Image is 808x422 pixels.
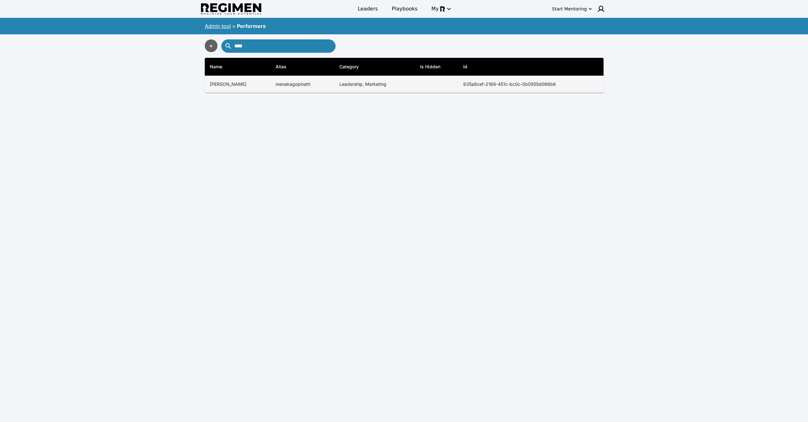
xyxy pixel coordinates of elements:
span: My [431,5,439,13]
button: Start Mentoring [551,4,593,14]
div: > [232,22,236,30]
a: Leaders [354,3,382,15]
button: + [205,39,217,52]
th: Id [458,58,604,76]
img: Regimen logo [201,3,261,15]
td: menakagopinath [270,76,334,93]
a: Admin tool [205,23,231,29]
span: Playbooks [392,5,417,13]
th: [PERSON_NAME] [205,76,271,93]
table: simple table [205,58,604,93]
span: Leaders [358,5,378,13]
th: Name [205,58,271,76]
a: Playbooks [388,3,421,15]
th: Category [334,58,415,76]
th: 835a8cef-2169-451c-bc0c-0b0955d066b6 [458,76,604,93]
div: Performers [237,22,266,30]
th: Is Hidden [415,58,458,76]
td: Leadership, Marketing [334,76,415,93]
th: Alias [270,58,334,76]
button: My [428,3,454,15]
img: user icon [597,5,605,13]
div: Start Mentoring [552,6,587,12]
